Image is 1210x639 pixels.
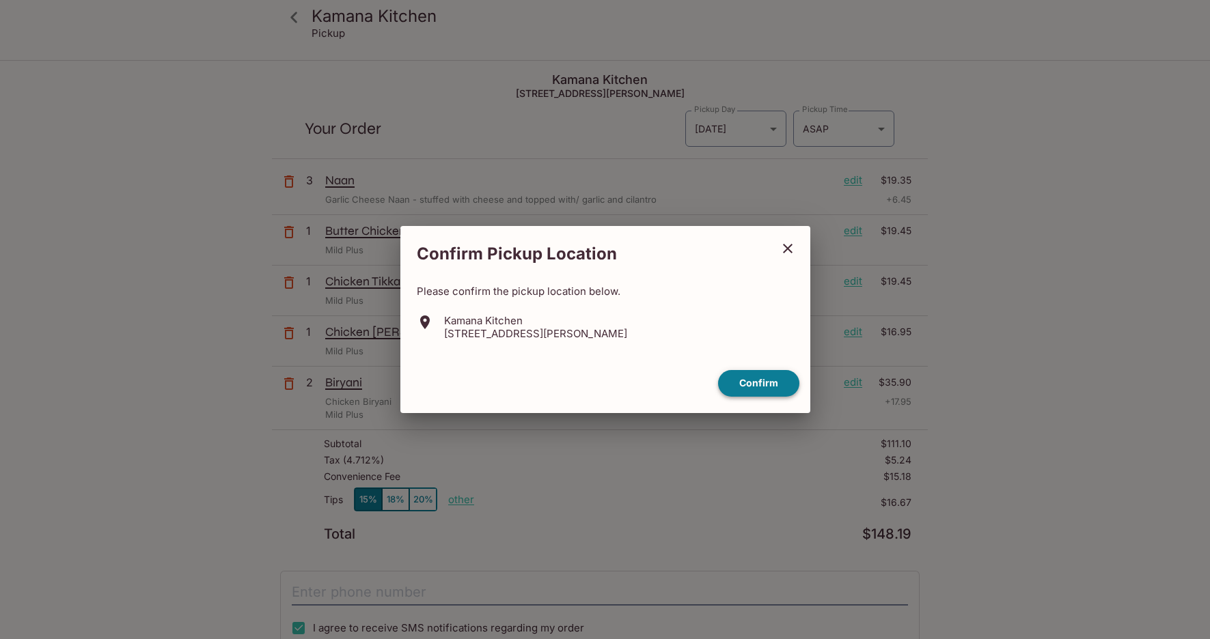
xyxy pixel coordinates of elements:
[444,327,627,340] p: [STREET_ADDRESS][PERSON_NAME]
[718,370,799,397] button: confirm
[444,314,627,327] p: Kamana Kitchen
[771,231,805,266] button: close
[417,285,794,298] p: Please confirm the pickup location below.
[400,237,771,271] h2: Confirm Pickup Location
